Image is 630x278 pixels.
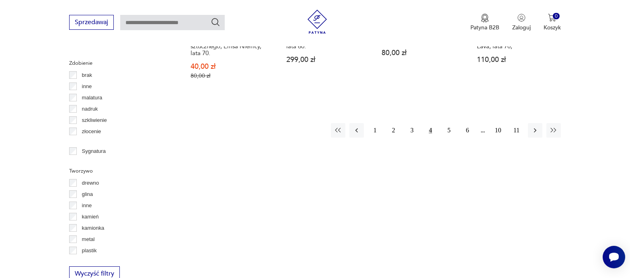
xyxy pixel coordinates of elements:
[544,14,561,31] button: 0Koszyk
[191,72,271,79] p: 80,00 zł
[470,14,499,31] a: Ikona medaluPatyna B2B
[481,14,489,23] img: Ikona medalu
[82,179,99,187] p: drewno
[82,201,92,210] p: inne
[512,24,531,31] p: Zaloguj
[470,24,499,31] p: Patyna B2B
[69,167,168,175] p: Tworzywo
[286,56,366,63] p: 299,00 zł
[470,14,499,31] button: Patyna B2B
[82,212,99,221] p: kamień
[82,246,97,255] p: plastik
[548,14,556,22] img: Ikona koszyka
[509,123,524,138] button: 11
[553,13,560,20] div: 0
[82,147,106,156] p: Sygnatura
[82,127,101,136] p: złocenie
[423,123,438,138] button: 4
[386,123,401,138] button: 2
[69,20,114,26] a: Sprzedawaj
[286,36,366,50] h3: Komplet osłonek na doniczki, lata 60.
[82,71,92,80] p: brak
[305,10,329,34] img: Patyna - sklep z meblami i dekoracjami vintage
[69,59,168,68] p: Zdobienie
[477,56,557,63] p: 110,00 zł
[517,14,525,22] img: Ikonka użytkownika
[512,14,531,31] button: Zaloguj
[491,123,505,138] button: 10
[191,63,271,70] p: 40,00 zł
[405,123,419,138] button: 3
[82,116,107,125] p: szkliwienie
[603,246,625,268] iframe: Smartsupp widget button
[191,36,271,57] h3: Donica / osłona z tworzywa sztucznego, Emsa Niemcy, lata 70.
[82,49,102,58] p: Ćmielów
[211,17,220,27] button: Szukaj
[82,235,95,244] p: metal
[69,15,114,30] button: Sprzedawaj
[82,93,103,102] p: malatura
[477,36,557,50] h3: Osłonka na doniczkę Fat Lava, lata 70,
[82,190,93,199] p: glina
[82,224,105,233] p: kamionka
[382,49,462,56] p: 80,00 zł
[82,82,92,91] p: inne
[442,123,456,138] button: 5
[460,123,475,138] button: 6
[82,257,105,266] p: porcelana
[368,123,382,138] button: 1
[544,24,561,31] p: Koszyk
[82,105,98,113] p: nadruk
